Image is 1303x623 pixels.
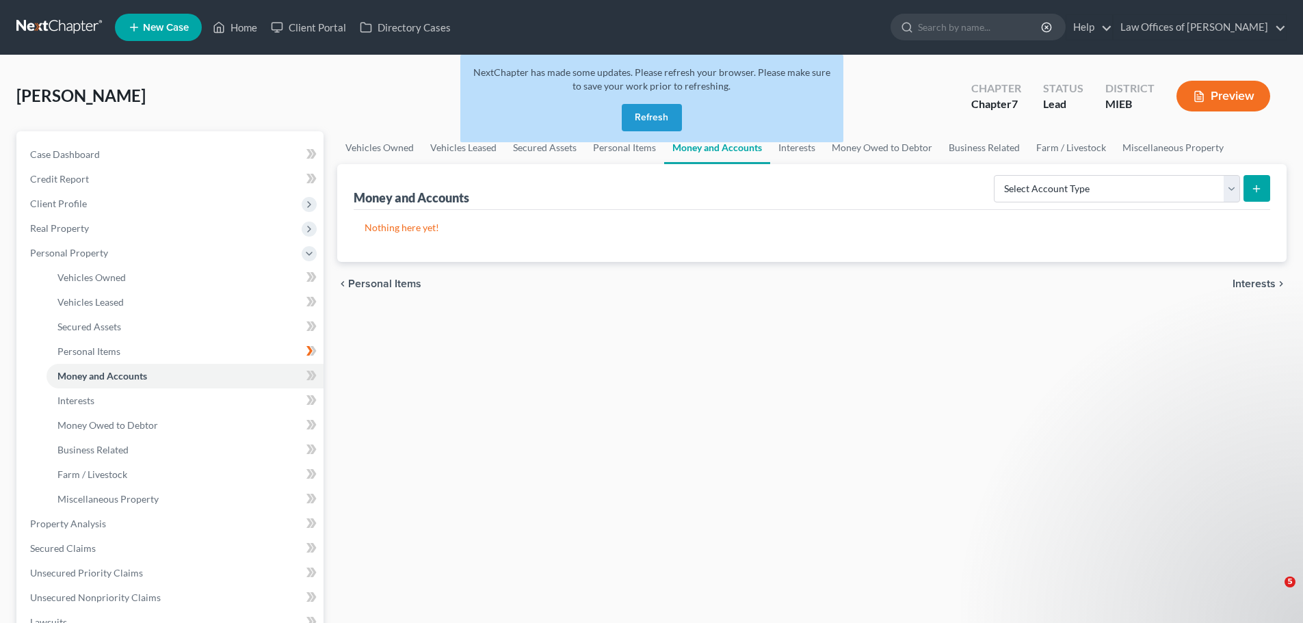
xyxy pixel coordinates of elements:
[47,339,324,364] a: Personal Items
[47,438,324,462] a: Business Related
[57,395,94,406] span: Interests
[1114,131,1232,164] a: Miscellaneous Property
[1028,131,1114,164] a: Farm / Livestock
[1233,278,1287,289] button: Interests chevron_right
[971,81,1021,96] div: Chapter
[337,131,422,164] a: Vehicles Owned
[1276,278,1287,289] i: chevron_right
[19,585,324,610] a: Unsecured Nonpriority Claims
[337,278,348,289] i: chevron_left
[1114,15,1286,40] a: Law Offices of [PERSON_NAME]
[1043,81,1083,96] div: Status
[30,592,161,603] span: Unsecured Nonpriority Claims
[422,131,505,164] a: Vehicles Leased
[30,148,100,160] span: Case Dashboard
[47,265,324,290] a: Vehicles Owned
[354,189,469,206] div: Money and Accounts
[47,413,324,438] a: Money Owed to Debtor
[57,271,126,283] span: Vehicles Owned
[47,364,324,388] a: Money and Accounts
[622,104,682,131] button: Refresh
[57,321,121,332] span: Secured Assets
[30,222,89,234] span: Real Property
[47,315,324,339] a: Secured Assets
[47,388,324,413] a: Interests
[353,15,458,40] a: Directory Cases
[19,561,324,585] a: Unsecured Priority Claims
[47,290,324,315] a: Vehicles Leased
[824,131,940,164] a: Money Owed to Debtor
[473,66,830,92] span: NextChapter has made some updates. Please refresh your browser. Please make sure to save your wor...
[19,167,324,191] a: Credit Report
[348,278,421,289] span: Personal Items
[57,370,147,382] span: Money and Accounts
[365,221,1259,235] p: Nothing here yet!
[1105,81,1155,96] div: District
[1176,81,1270,111] button: Preview
[57,468,127,480] span: Farm / Livestock
[1012,97,1018,110] span: 7
[57,296,124,308] span: Vehicles Leased
[30,198,87,209] span: Client Profile
[1256,576,1289,609] iframe: Intercom live chat
[264,15,353,40] a: Client Portal
[47,487,324,512] a: Miscellaneous Property
[47,462,324,487] a: Farm / Livestock
[30,567,143,579] span: Unsecured Priority Claims
[1066,15,1112,40] a: Help
[57,493,159,505] span: Miscellaneous Property
[1105,96,1155,112] div: MIEB
[30,173,89,185] span: Credit Report
[19,536,324,561] a: Secured Claims
[16,85,146,105] span: [PERSON_NAME]
[971,96,1021,112] div: Chapter
[918,14,1043,40] input: Search by name...
[57,444,129,455] span: Business Related
[1233,278,1276,289] span: Interests
[30,542,96,554] span: Secured Claims
[940,131,1028,164] a: Business Related
[57,345,120,357] span: Personal Items
[1043,96,1083,112] div: Lead
[30,247,108,259] span: Personal Property
[57,419,158,431] span: Money Owed to Debtor
[19,142,324,167] a: Case Dashboard
[143,23,189,33] span: New Case
[1285,576,1295,587] span: 5
[206,15,264,40] a: Home
[337,278,421,289] button: chevron_left Personal Items
[19,512,324,536] a: Property Analysis
[30,518,106,529] span: Property Analysis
